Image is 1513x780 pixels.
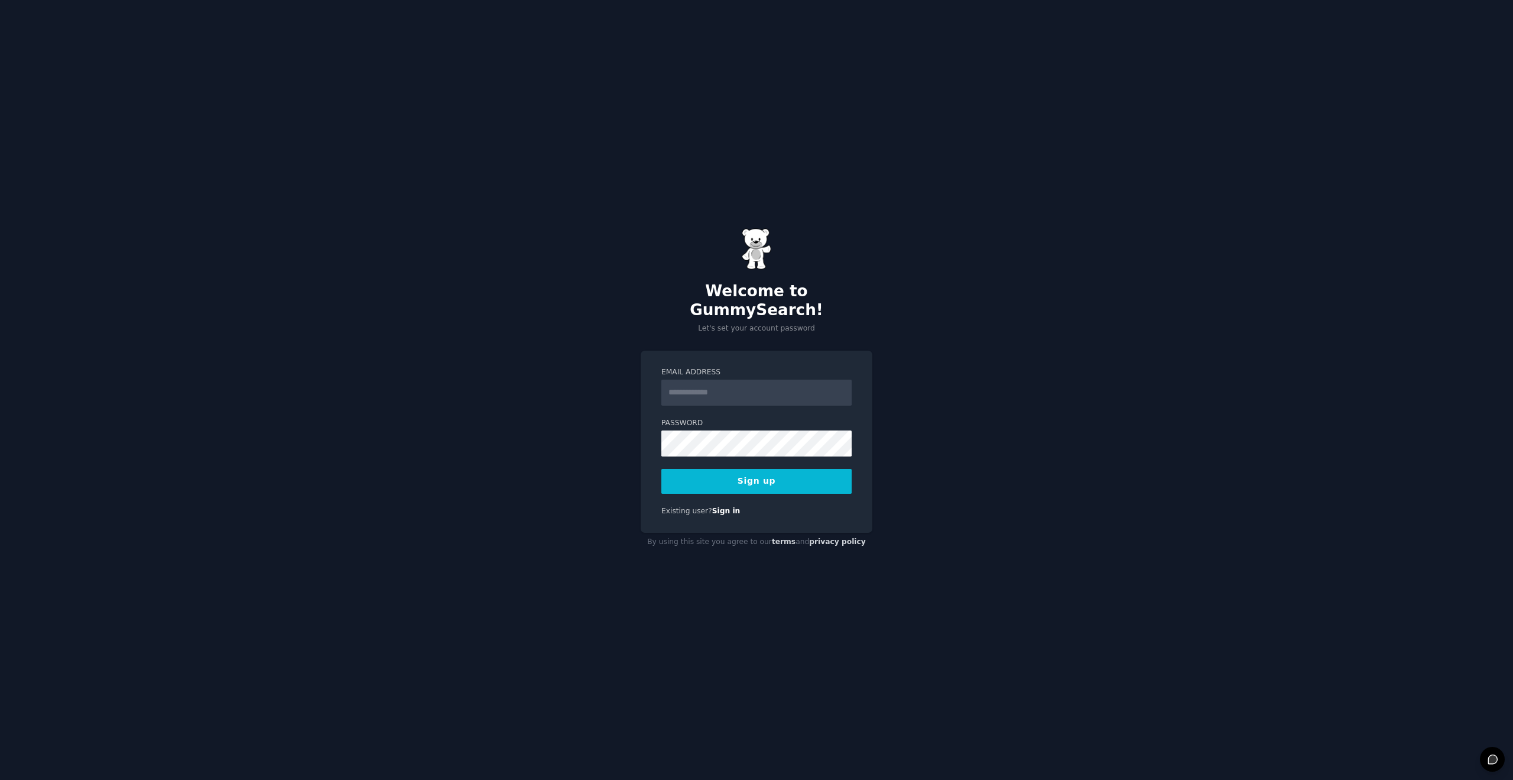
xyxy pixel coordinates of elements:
[661,469,852,494] button: Sign up
[661,507,712,515] span: Existing user?
[641,323,872,334] p: Let's set your account password
[661,418,852,429] label: Password
[661,367,852,378] label: Email Address
[809,538,866,546] a: privacy policy
[641,282,872,319] h2: Welcome to GummySearch!
[712,507,741,515] a: Sign in
[641,533,872,552] div: By using this site you agree to our and
[742,228,771,270] img: Gummy Bear
[772,538,796,546] a: terms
